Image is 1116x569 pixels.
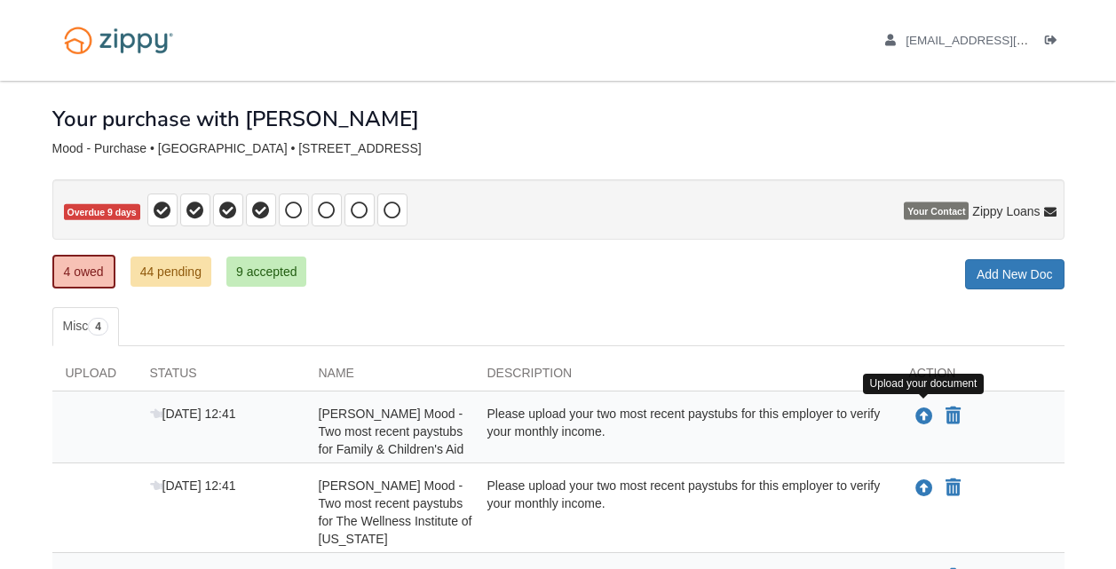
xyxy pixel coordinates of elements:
[52,307,119,346] a: Misc
[474,405,896,458] div: Please upload your two most recent paystubs for this employer to verify your monthly income.
[52,364,137,391] div: Upload
[474,364,896,391] div: Description
[319,407,464,456] span: [PERSON_NAME] Mood - Two most recent paystubs for Family & Children's Aid
[131,257,211,287] a: 44 pending
[965,259,1065,289] a: Add New Doc
[226,257,307,287] a: 9 accepted
[474,477,896,548] div: Please upload your two most recent paystubs for this employer to verify your monthly income.
[52,141,1065,156] div: Mood - Purchase • [GEOGRAPHIC_DATA] • [STREET_ADDRESS]
[863,374,985,394] div: Upload your document
[88,318,108,336] span: 4
[914,477,935,500] button: Upload Melani Mood - Two most recent paystubs for The Wellness Institute of Michigan
[1045,34,1065,51] a: Log out
[944,406,962,427] button: Declare Melani Mood - Two most recent paystubs for Family & Children's Aid not applicable
[319,478,472,546] span: [PERSON_NAME] Mood - Two most recent paystubs for The Wellness Institute of [US_STATE]
[137,364,305,391] div: Status
[914,405,935,428] button: Upload Melani Mood - Two most recent paystubs for Family & Children's Aid
[906,34,1109,47] span: advocatemel@gmail.com
[52,255,115,288] a: 4 owed
[896,364,1065,391] div: Action
[904,202,969,220] span: Your Contact
[885,34,1110,51] a: edit profile
[52,18,185,63] img: Logo
[150,478,236,493] span: [DATE] 12:41
[944,478,962,499] button: Declare Melani Mood - Two most recent paystubs for The Wellness Institute of Michigan not applicable
[150,407,236,421] span: [DATE] 12:41
[972,202,1040,220] span: Zippy Loans
[52,107,419,130] h1: Your purchase with [PERSON_NAME]
[64,204,140,221] span: Overdue 9 days
[305,364,474,391] div: Name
